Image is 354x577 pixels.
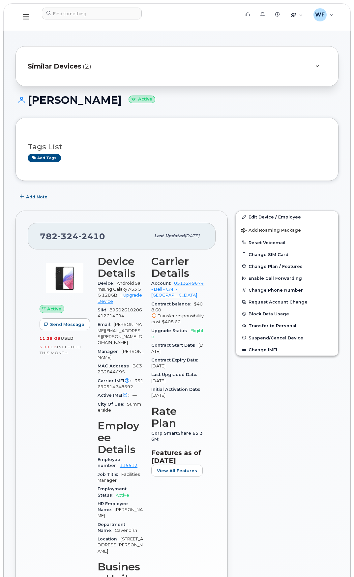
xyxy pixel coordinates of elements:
h3: Employee Details [98,420,143,455]
span: [DATE] [151,363,165,368]
button: Enable Call Forwarding [236,272,338,284]
span: [DATE] [185,233,199,238]
span: Contract Expiry Date [151,358,201,362]
span: Active IMEI [98,393,133,398]
span: MAC Address [98,363,133,368]
a: Edit Device / Employee [236,211,338,223]
span: Add Note [26,194,47,200]
span: — [133,393,137,398]
span: (2) [83,62,91,71]
button: Suspend/Cancel Device [236,332,338,344]
span: Active [116,493,129,498]
span: 2410 [78,231,105,241]
h3: Device Details [98,255,143,279]
small: Active [129,96,155,103]
span: Last Upgraded Date [151,372,200,377]
span: Change Plan / Features [249,264,303,269]
h3: Features as of [DATE] [151,449,204,465]
span: Contract balance [151,302,194,306]
h3: Tags List [28,143,326,151]
a: 0513249674 - Bell - CAF - [GEOGRAPHIC_DATA] [151,281,204,298]
span: SIM [98,307,109,312]
span: Active [47,306,61,312]
span: Employee number [98,457,120,468]
span: 324 [58,231,78,241]
button: Change IMEI [236,344,338,356]
span: Upgrade Status [151,328,191,333]
span: Contract Start Date [151,343,198,348]
span: used [61,336,74,341]
span: Summerside [98,402,141,413]
span: Facilities Manager [98,472,140,483]
span: View All Features [157,468,197,474]
span: Corp SmartShare 65 36M [151,431,203,442]
span: [DATE] [151,393,165,398]
span: Initial Activation Date [151,387,203,392]
span: Carrier IMEI [98,378,134,383]
span: 5.00 GB [40,345,57,349]
span: Transfer responsibility cost [151,313,204,324]
span: Job Title [98,472,121,477]
span: Enable Call Forwarding [249,276,302,281]
span: Add Roaming Package [241,228,301,234]
a: 115512 [120,463,137,468]
span: Send Message [50,321,84,328]
span: Android Samsung Galaxy A53 5G 128GB [98,281,141,298]
span: Location [98,536,121,541]
span: Suspend/Cancel Device [249,335,303,340]
span: City Of Use [98,402,127,407]
span: Employment Status [98,486,127,497]
button: Change Plan / Features [236,260,338,272]
button: View All Features [151,465,203,476]
span: [PERSON_NAME][EMAIL_ADDRESS][PERSON_NAME][DOMAIN_NAME] [98,322,142,345]
a: + Upgrade Device [98,293,142,303]
h1: [PERSON_NAME] [15,94,339,106]
span: Email [98,322,114,327]
span: Device [98,281,117,286]
h3: Carrier Details [151,255,204,279]
span: included this month [40,344,81,355]
span: $408.60 [162,319,181,324]
span: $408.60 [151,302,204,325]
span: Similar Devices [28,62,81,71]
h3: Rate Plan [151,405,204,429]
span: [DATE] [151,343,203,354]
span: Last updated [154,233,185,238]
a: Add tags [28,154,61,162]
span: Manager [98,349,122,354]
span: 11.35 GB [40,336,61,341]
img: image20231002-3703462-kjv75p.jpeg [45,259,84,298]
span: Cavendish [115,528,137,533]
span: 782 [40,231,105,241]
button: Change SIM Card [236,248,338,260]
span: Department Name [98,522,125,533]
span: [PERSON_NAME] [98,507,143,518]
button: Change Phone Number [236,284,338,296]
button: Add Note [15,191,53,203]
span: [PERSON_NAME] [98,349,143,360]
button: Block Data Usage [236,308,338,320]
button: Reset Voicemail [236,237,338,248]
span: HR Employee Name [98,501,128,512]
span: [DATE] [151,378,165,383]
button: Add Roaming Package [236,223,338,237]
span: 89302610206412614694 [98,307,142,318]
button: Request Account Change [236,296,338,308]
button: Send Message [40,318,90,330]
button: Transfer to Personal [236,320,338,332]
span: Account [151,281,174,286]
span: [STREET_ADDRESS][PERSON_NAME] [98,536,143,554]
span: 351690514748592 [98,378,143,389]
